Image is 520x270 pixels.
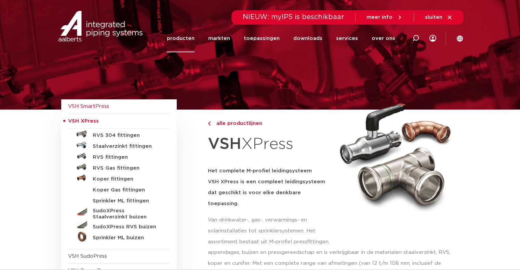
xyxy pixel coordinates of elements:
[208,215,332,247] p: Van drinkwater-, gas-, verwarmings- en solarinstallaties tot sprinklersystemen. Het assortiment b...
[68,104,109,109] a: VSH SmartPress
[167,25,395,52] nav: Menu
[425,14,453,20] a: sluiten
[366,14,403,20] a: meer info
[68,161,170,172] a: RVS Gas fittingen
[208,136,241,152] strong: VSH
[208,131,332,157] h1: XPress
[336,25,358,52] a: services
[93,176,160,182] h5: Koper fittingen
[93,198,160,204] h5: Sprinkler ML fittingen
[243,14,344,20] span: NIEUW: myIPS is beschikbaar
[68,151,170,161] a: RVS fittingen
[68,172,170,183] a: Koper fittingen
[208,166,332,209] h5: Het complete M-profiel leidingsysteem VSH XPress is een compleet leidingsysteem dat geschikt is v...
[68,140,170,151] a: Staalverzinkt fittingen
[372,25,395,52] a: over ons
[293,25,322,52] a: downloads
[68,220,170,231] a: SudoXPress RVS buizen
[366,15,392,20] span: meer info
[68,118,99,124] span: VSH XPress
[244,25,280,52] a: toepassingen
[208,119,332,128] a: alle productlijnen
[93,165,160,171] h5: RVS Gas fittingen
[212,121,262,126] span: alle productlijnen
[93,143,160,150] h5: Staalverzinkt fittingen
[93,187,160,193] h5: Koper Gas fittingen
[208,122,211,126] img: chevron-right.svg
[93,132,160,139] h5: RVS 304 fittingen
[68,254,107,259] a: VSH SudoPress
[167,25,195,52] a: producten
[68,231,170,242] a: Sprinkler ML buizen
[68,194,170,205] a: Sprinkler ML fittingen
[429,25,436,52] div: my IPS
[68,205,170,220] a: SudoXPress Staalverzinkt buizen
[93,235,160,241] h5: Sprinkler ML buizen
[93,154,160,160] h5: RVS fittingen
[68,129,170,140] a: RVS 304 fittingen
[93,224,160,230] h5: SudoXPress RVS buizen
[68,183,170,194] a: Koper Gas fittingen
[93,208,160,220] h5: SudoXPress Staalverzinkt buizen
[425,15,442,20] span: sluiten
[208,25,230,52] a: markten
